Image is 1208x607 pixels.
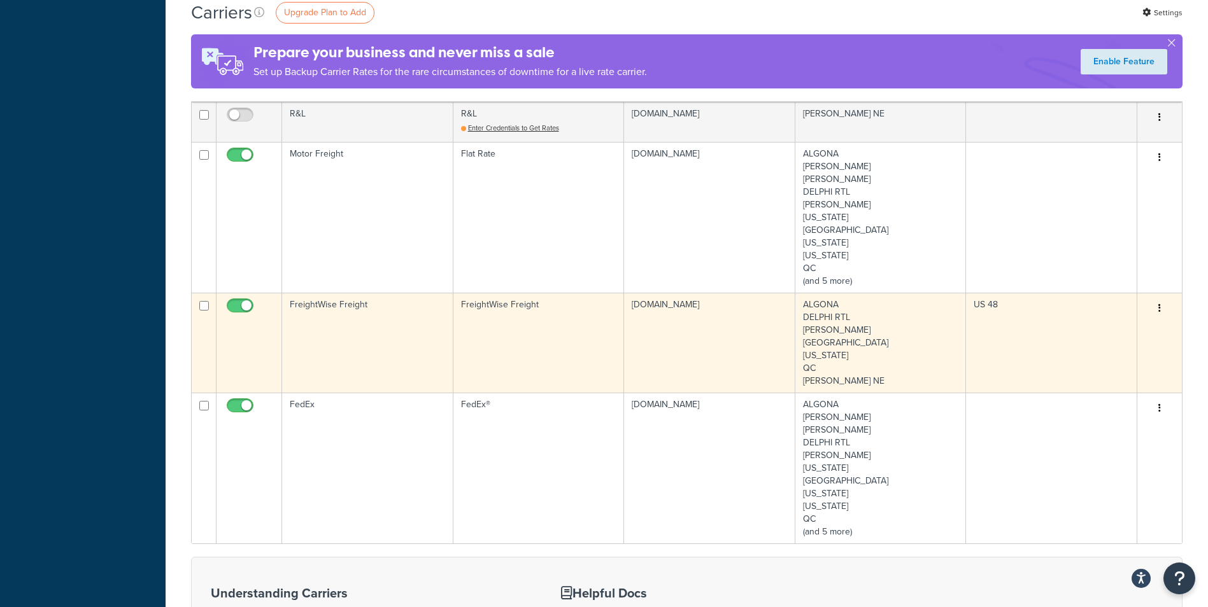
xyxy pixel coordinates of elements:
td: [DOMAIN_NAME] [624,393,795,543]
a: Enable Feature [1081,49,1167,74]
td: R&L [282,102,453,142]
a: Settings [1142,4,1183,22]
td: FreightWise Freight [453,293,625,393]
td: [DOMAIN_NAME] [624,142,795,293]
span: Enter Credentials to Get Rates [468,123,559,133]
a: Upgrade Plan to Add [276,2,374,24]
p: Set up Backup Carrier Rates for the rare circumstances of downtime for a live rate carrier. [253,63,647,81]
td: [DOMAIN_NAME] [624,293,795,393]
button: Open Resource Center [1163,562,1195,594]
h4: Prepare your business and never miss a sale [253,42,647,63]
td: Motor Freight [282,142,453,293]
td: ALGONA DELPHI RTL [PERSON_NAME] [GEOGRAPHIC_DATA] [US_STATE] QC [PERSON_NAME] NE [795,293,967,393]
h3: Understanding Carriers [211,586,529,600]
td: ALGONA [PERSON_NAME] [PERSON_NAME] DELPHI RTL [PERSON_NAME] [US_STATE] [GEOGRAPHIC_DATA] [US_STAT... [795,142,967,293]
img: ad-rules-rateshop-fe6ec290ccb7230408bd80ed9643f0289d75e0ffd9eb532fc0e269fcd187b520.png [191,34,253,88]
td: FreightWise Freight [282,293,453,393]
a: Enter Credentials to Get Rates [461,123,559,133]
span: Upgrade Plan to Add [284,6,366,19]
td: FedEx [282,393,453,543]
h3: Helpful Docs [561,586,727,600]
td: US 48 [966,293,1137,393]
td: ALGONA [PERSON_NAME] [PERSON_NAME] DELPHI RTL [PERSON_NAME] [US_STATE] [GEOGRAPHIC_DATA] [US_STAT... [795,393,967,543]
td: [DOMAIN_NAME] [624,102,795,142]
td: Flat Rate [453,142,625,293]
td: [PERSON_NAME] NE [795,102,967,142]
td: R&L [453,102,625,142]
td: FedEx® [453,393,625,543]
